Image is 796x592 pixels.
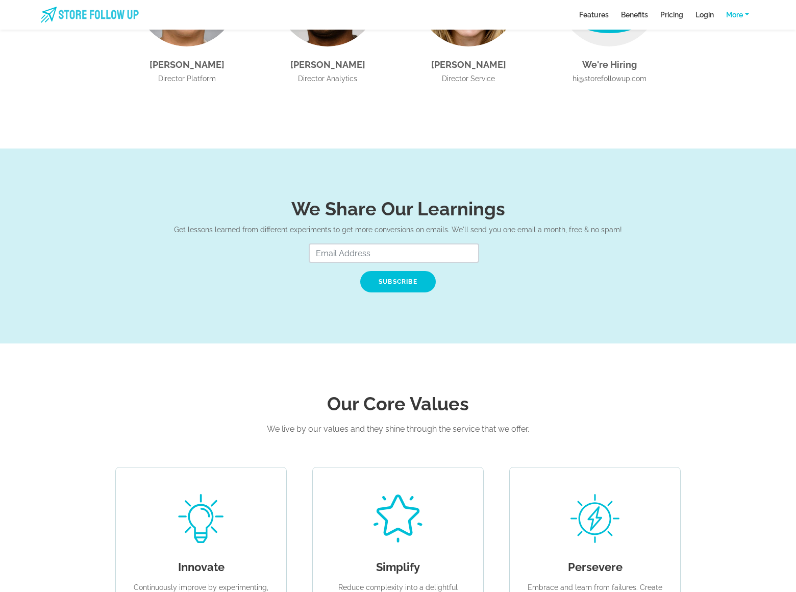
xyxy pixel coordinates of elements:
img: Store Follow Up [41,7,139,23]
p: Director Service [417,73,519,84]
a: More [720,9,755,20]
p: Get lessons learned from different experiments to get more conversions on emails. We'll send you ... [115,224,681,235]
p: moc.puwolloferots@ih [558,73,660,84]
img: innovate.svg [177,494,226,543]
input: Email Address [309,243,479,263]
h4: Persevere [526,559,664,575]
a: Pricing [654,9,689,20]
strong: [PERSON_NAME] [431,59,506,70]
strong: [PERSON_NAME] [290,59,365,70]
p: Director Platform [136,73,238,84]
strong: We're Hiring [582,59,637,70]
img: simplify.svg [374,494,422,543]
img: persevere.svg [570,494,619,543]
h2: We Share Our Learnings [115,198,681,220]
p: We live by our values and they shine through the service that we offer. [242,423,554,435]
a: Login [689,9,720,20]
h2: Our Core Values [115,392,681,415]
p: Director Analytics [277,73,379,84]
h4: Simplify [329,559,467,575]
h4: Innovate [132,559,270,575]
button: Subscribe [360,271,436,292]
a: Benefits [615,9,654,20]
a: Features [573,9,615,20]
strong: [PERSON_NAME] [150,59,225,70]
